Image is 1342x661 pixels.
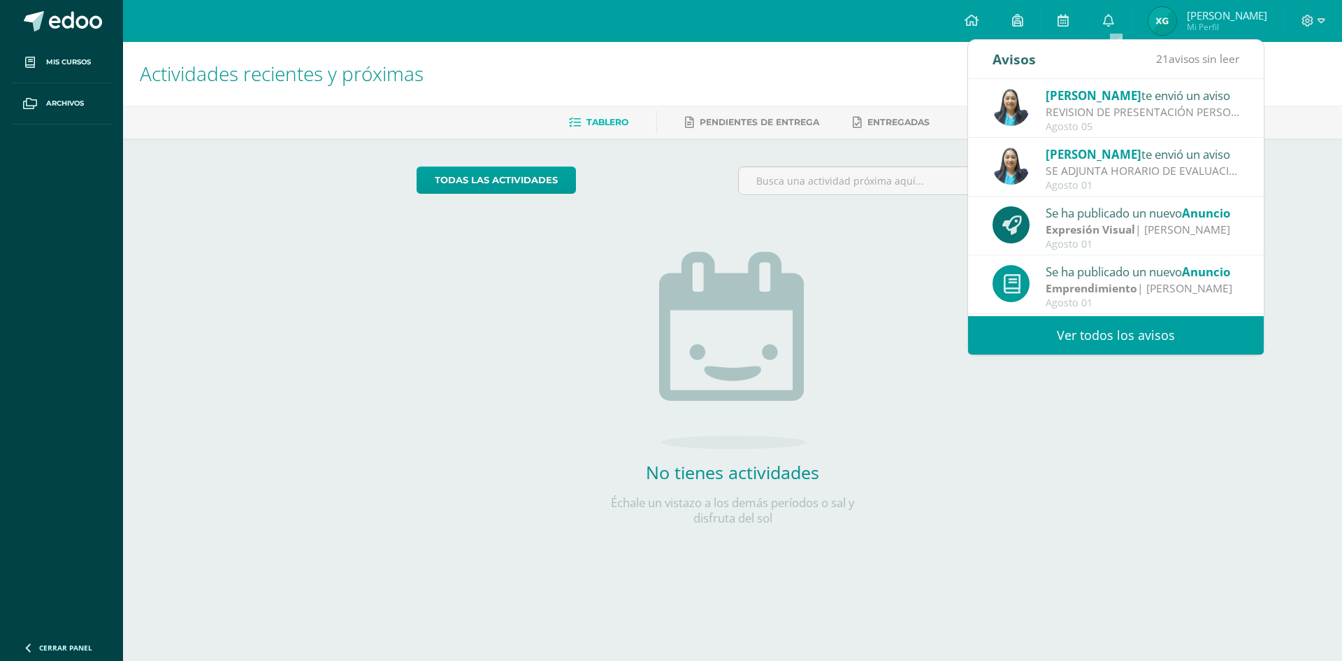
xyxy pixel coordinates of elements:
img: 83e7cf6e796d57b8bd93183efde389e2.png [1148,7,1176,35]
span: Actividades recientes y próximas [140,60,424,87]
a: Tablero [569,111,628,134]
span: Anuncio [1182,205,1230,221]
img: 49168807a2b8cca0ef2119beca2bd5ad.png [993,89,1030,126]
span: Pendientes de entrega [700,117,819,127]
div: Agosto 01 [1046,239,1240,250]
span: Tablero [586,117,628,127]
div: Agosto 01 [1046,297,1240,309]
span: 21 [1156,51,1169,66]
a: Ver todos los avisos [968,316,1264,355]
a: Mis cursos [11,42,112,83]
div: te envió un aviso [1046,145,1240,163]
span: avisos sin leer [1156,51,1239,66]
div: Agosto 01 [1046,180,1240,192]
span: [PERSON_NAME] [1187,8,1267,22]
div: Agosto 05 [1046,121,1240,133]
a: Archivos [11,83,112,125]
div: Avisos [993,40,1036,78]
span: [PERSON_NAME] [1046,87,1141,104]
a: todas las Actividades [417,166,576,194]
div: Se ha publicado un nuevo [1046,262,1240,280]
div: Se ha publicado un nuevo [1046,204,1240,222]
div: SE ADJUNTA HORARIO DE EVALUACIONES: Saludos cordiales, se adjunta horario de evaluaciones para la... [1046,163,1240,179]
p: Échale un vistazo a los demás períodos o sal y disfruta del sol [593,495,872,526]
div: | [PERSON_NAME] [1046,222,1240,238]
span: Mis cursos [46,57,91,68]
span: Cerrar panel [39,643,92,653]
div: te envió un aviso [1046,86,1240,104]
div: REVISION DE PRESENTACIÓN PERSONAL: Saludos Cordiales Les recordamos que estamos en evaluaciones d... [1046,104,1240,120]
span: Archivos [46,98,84,109]
strong: Expresión Visual [1046,222,1135,237]
strong: Emprendimiento [1046,280,1137,296]
div: | [PERSON_NAME] [1046,280,1240,297]
input: Busca una actividad próxima aquí... [739,167,1048,194]
h2: No tienes actividades [593,460,872,484]
span: Mi Perfil [1187,21,1267,33]
span: Entregadas [867,117,930,127]
a: Entregadas [853,111,930,134]
img: no_activities.png [659,252,806,449]
span: [PERSON_NAME] [1046,146,1141,162]
span: Anuncio [1182,264,1230,280]
img: 49168807a2b8cca0ef2119beca2bd5ad.png [993,148,1030,185]
a: Pendientes de entrega [685,111,819,134]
